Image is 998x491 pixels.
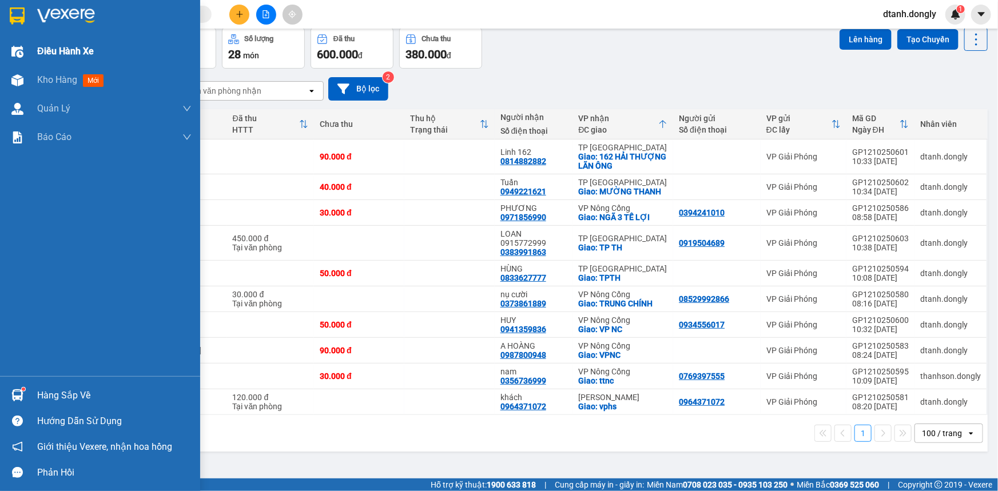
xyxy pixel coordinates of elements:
span: món [243,51,259,60]
div: 50.000 đ [320,320,399,329]
span: | [888,478,889,491]
span: plus [236,10,244,18]
span: Giới thiệu Vexere, nhận hoa hồng [37,440,172,454]
sup: 1 [957,5,965,13]
span: Miền Nam [647,478,788,491]
th: Toggle SortBy [761,109,846,139]
div: Tại văn phòng [233,243,309,252]
div: VP Giải Phóng [766,372,841,381]
img: solution-icon [11,131,23,143]
div: Nhân viên [920,119,981,129]
div: Hướng dẫn sử dụng [37,413,192,430]
span: Hỗ trợ kỹ thuật: [431,478,536,491]
div: GP1210250594 [852,264,909,273]
div: 0814882882 [500,157,546,166]
button: caret-down [971,5,991,25]
span: file-add [262,10,270,18]
div: 0833627777 [500,273,546,282]
div: Chọn văn phòng nhận [182,85,261,97]
button: Đã thu600.000đ [311,27,393,69]
div: Số lượng [245,35,274,43]
div: 0934556017 [679,320,725,329]
span: Kho hàng [37,74,77,85]
div: dtanh.dongly [920,397,981,406]
div: VP Nông Cống [578,367,667,376]
span: 1 [959,5,963,13]
img: warehouse-icon [11,74,23,86]
div: VP Giải Phóng [766,397,841,406]
div: Giao: vphs [578,402,667,411]
th: Toggle SortBy [572,109,673,139]
div: 30.000 đ [320,208,399,217]
div: Tại văn phòng [233,402,309,411]
div: VP Nông Cống [578,290,667,299]
div: VP nhận [578,114,658,123]
div: Giao: TP TH [578,243,667,252]
div: Tuấn [500,178,567,187]
div: Thu hộ [410,114,480,123]
span: mới [83,74,104,87]
sup: 2 [383,71,394,83]
div: 50.000 đ [320,269,399,278]
div: Linh 162 [500,147,567,157]
div: Giao: TPTH [578,273,667,282]
div: nam [500,367,567,376]
div: Giao: TRUNG CHÍNH [578,299,667,308]
div: VP gửi [766,114,832,123]
div: GP1210250586 [852,203,909,213]
span: Báo cáo [37,130,71,144]
div: Số điện thoại [679,125,755,134]
span: dtanh.dongly [874,7,945,21]
strong: CHUYỂN PHÁT NHANH ĐÔNG LÝ [34,9,126,34]
div: VP Giải Phóng [766,294,841,304]
div: nụ cười [500,290,567,299]
div: Trạng thái [410,125,480,134]
div: TP [GEOGRAPHIC_DATA] [578,264,667,273]
div: 120.000 đ [233,393,309,402]
button: aim [283,5,303,25]
div: 450.000 đ [233,234,309,243]
div: [PERSON_NAME] [578,393,667,402]
div: 0941359836 [500,325,546,334]
div: thanhson.dongly [920,372,981,381]
div: 10:09 [DATE] [852,376,909,385]
div: Giao: 162 HẢI THƯỢNG LÃN ÔNG [578,152,667,170]
div: Phản hồi [37,464,192,481]
span: đ [358,51,363,60]
div: Chưa thu [320,119,399,129]
button: Bộ lọc [328,77,388,101]
div: 0373861889 [500,299,546,308]
div: 0971856990 [500,213,546,222]
div: Hàng sắp về [37,387,192,404]
div: ĐC giao [578,125,658,134]
div: 08:20 [DATE] [852,402,909,411]
div: ĐC lấy [766,125,832,134]
div: VP Giải Phóng [766,208,841,217]
div: 08529992866 [679,294,729,304]
span: Miền Bắc [797,478,879,491]
div: TP [GEOGRAPHIC_DATA] [578,178,667,187]
span: copyright [935,481,943,489]
div: HUY [500,316,567,325]
div: 30.000 đ [233,290,309,299]
div: VP Giải Phóng [766,320,841,329]
div: 0949221621 [500,187,546,196]
th: Toggle SortBy [404,109,495,139]
span: 600.000 [317,47,358,61]
img: icon-new-feature [951,9,961,19]
div: 10:32 [DATE] [852,325,909,334]
div: dtanh.dongly [920,152,981,161]
img: warehouse-icon [11,389,23,401]
div: GP1210250583 [852,341,909,350]
div: Chưa thu [422,35,451,43]
div: Ngày ĐH [852,125,900,134]
div: GP1210250581 [852,393,909,402]
div: 0919504689 [679,238,725,248]
div: GP1210250600 [852,316,909,325]
img: logo-vxr [10,7,25,25]
span: caret-down [976,9,987,19]
div: Đã thu [333,35,355,43]
span: aim [288,10,296,18]
div: 10:34 [DATE] [852,187,909,196]
span: SĐT XE 0867 585 938 [40,36,120,61]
